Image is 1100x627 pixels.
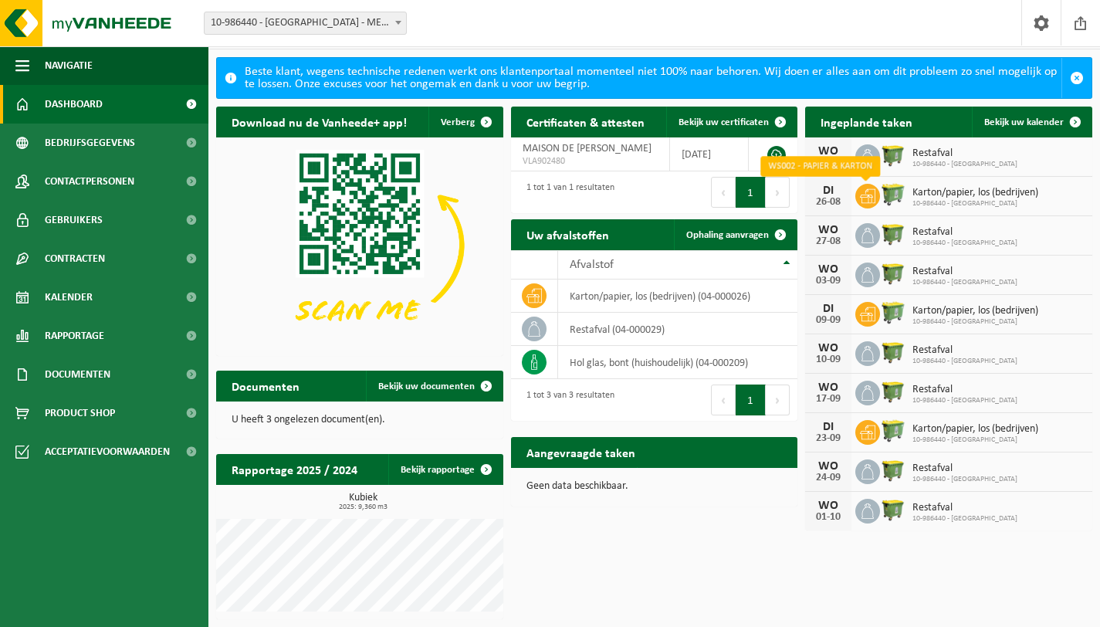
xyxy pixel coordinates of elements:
[45,46,93,85] span: Navigatie
[813,342,844,354] div: WO
[45,394,115,432] span: Product Shop
[813,236,844,247] div: 27-08
[813,433,844,444] div: 23-09
[912,475,1017,484] span: 10-986440 - [GEOGRAPHIC_DATA]
[912,199,1038,208] span: 10-986440 - [GEOGRAPHIC_DATA]
[670,137,750,171] td: [DATE]
[558,280,798,313] td: karton/papier, los (bedrijven) (04-000026)
[912,344,1017,357] span: Restafval
[912,187,1038,199] span: Karton/papier, los (bedrijven)
[912,278,1017,287] span: 10-986440 - [GEOGRAPHIC_DATA]
[511,107,660,137] h2: Certificaten & attesten
[736,385,766,415] button: 1
[880,181,906,208] img: WB-0660-HPE-GN-51
[558,346,798,379] td: hol glas, bont (huishoudelijk) (04-000209)
[880,339,906,365] img: WB-1100-HPE-GN-51
[45,85,103,124] span: Dashboard
[45,278,93,317] span: Kalender
[912,239,1017,248] span: 10-986440 - [GEOGRAPHIC_DATA]
[224,493,503,511] h3: Kubiek
[813,473,844,483] div: 24-09
[972,107,1091,137] a: Bekijk uw kalender
[766,177,790,208] button: Next
[813,381,844,394] div: WO
[912,384,1017,396] span: Restafval
[912,357,1017,366] span: 10-986440 - [GEOGRAPHIC_DATA]
[224,503,503,511] span: 2025: 9,360 m3
[523,155,658,168] span: VLA902480
[45,432,170,471] span: Acceptatievoorwaarden
[813,512,844,523] div: 01-10
[45,239,105,278] span: Contracten
[813,354,844,365] div: 10-09
[912,396,1017,405] span: 10-986440 - [GEOGRAPHIC_DATA]
[204,12,407,35] span: 10-986440 - MAISON DE MARIE - MENEN
[912,317,1038,327] span: 10-986440 - [GEOGRAPHIC_DATA]
[813,197,844,208] div: 26-08
[805,107,928,137] h2: Ingeplande taken
[813,421,844,433] div: DI
[679,117,769,127] span: Bekijk uw certificaten
[912,463,1017,475] span: Restafval
[526,481,783,492] p: Geen data beschikbaar.
[216,137,503,353] img: Download de VHEPlus App
[880,378,906,405] img: WB-1100-HPE-GN-51
[441,117,475,127] span: Verberg
[570,259,614,271] span: Afvalstof
[736,177,766,208] button: 1
[519,175,614,209] div: 1 tot 1 van 1 resultaten
[45,201,103,239] span: Gebruikers
[378,381,475,391] span: Bekijk uw documenten
[912,305,1038,317] span: Karton/papier, los (bedrijven)
[674,219,796,250] a: Ophaling aanvragen
[880,221,906,247] img: WB-1100-HPE-GN-51
[232,415,488,425] p: U heeft 3 ongelezen document(en).
[912,147,1017,160] span: Restafval
[666,107,796,137] a: Bekijk uw certificaten
[245,58,1061,98] div: Beste klant, wegens technische redenen werkt ons klantenportaal momenteel niet 100% naar behoren....
[45,317,104,355] span: Rapportage
[880,300,906,326] img: WB-0660-HPE-GN-51
[216,454,373,484] h2: Rapportage 2025 / 2024
[813,276,844,286] div: 03-09
[912,423,1038,436] span: Karton/papier, los (bedrijven)
[523,143,652,154] span: MAISON DE [PERSON_NAME]
[813,185,844,197] div: DI
[216,371,315,401] h2: Documenten
[912,226,1017,239] span: Restafval
[912,160,1017,169] span: 10-986440 - [GEOGRAPHIC_DATA]
[880,457,906,483] img: WB-1100-HPE-GN-51
[880,142,906,168] img: WB-1100-HPE-GN-51
[813,158,844,168] div: 20-08
[428,107,502,137] button: Verberg
[813,303,844,315] div: DI
[880,418,906,444] img: WB-0660-HPE-GN-51
[511,219,624,249] h2: Uw afvalstoffen
[912,502,1017,514] span: Restafval
[912,436,1038,445] span: 10-986440 - [GEOGRAPHIC_DATA]
[766,385,790,415] button: Next
[880,497,906,523] img: WB-1100-HPE-GN-51
[205,12,406,34] span: 10-986440 - MAISON DE MARIE - MENEN
[813,263,844,276] div: WO
[813,394,844,405] div: 17-09
[45,355,110,394] span: Documenten
[388,454,502,485] a: Bekijk rapportage
[216,107,422,137] h2: Download nu de Vanheede+ app!
[912,266,1017,278] span: Restafval
[880,260,906,286] img: WB-1100-HPE-GN-51
[686,230,769,240] span: Ophaling aanvragen
[813,224,844,236] div: WO
[45,124,135,162] span: Bedrijfsgegevens
[711,177,736,208] button: Previous
[984,117,1064,127] span: Bekijk uw kalender
[813,315,844,326] div: 09-09
[813,145,844,158] div: WO
[912,514,1017,524] span: 10-986440 - [GEOGRAPHIC_DATA]
[813,460,844,473] div: WO
[511,437,651,467] h2: Aangevraagde taken
[558,313,798,346] td: restafval (04-000029)
[366,371,502,402] a: Bekijk uw documenten
[519,383,614,417] div: 1 tot 3 van 3 resultaten
[711,385,736,415] button: Previous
